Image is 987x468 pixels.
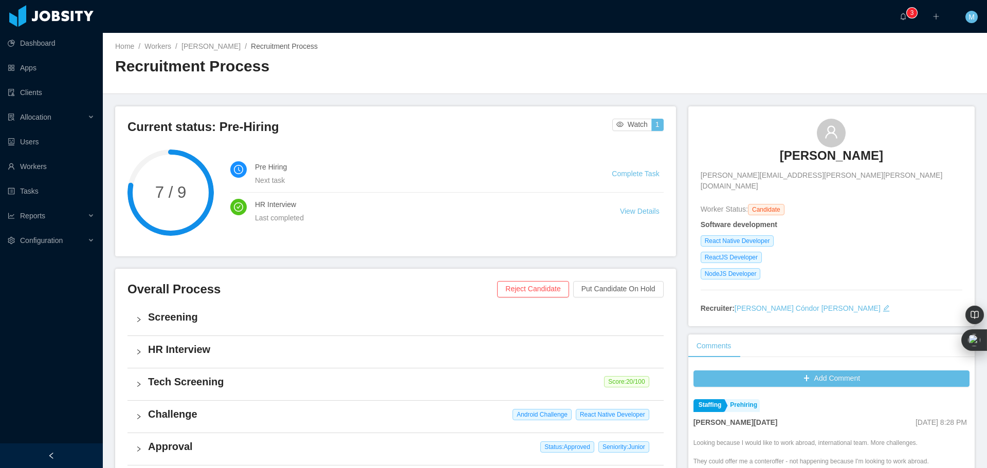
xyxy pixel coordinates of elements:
[127,119,612,135] h3: Current status: Pre-Hiring
[115,42,134,50] a: Home
[573,281,664,297] button: Put Candidate On Hold
[234,165,243,174] i: icon: clock-circle
[127,401,664,433] div: icon: rightChallenge
[255,199,595,210] h4: HR Interview
[8,33,95,53] a: icon: pie-chartDashboard
[136,381,142,387] i: icon: right
[136,316,142,323] i: icon: right
[255,161,587,173] h4: Pre Hiring
[933,13,940,20] i: icon: plus
[701,268,761,279] span: NodeJS Developer
[540,441,594,453] span: Status: Approved
[735,304,881,312] a: [PERSON_NAME] Cóndor [PERSON_NAME]
[127,433,664,465] div: icon: rightApproval
[8,114,15,121] i: icon: solution
[20,113,51,121] span: Allocation
[8,181,95,201] a: icon: profileTasks
[900,13,907,20] i: icon: bell
[148,407,655,421] h4: Challenge
[255,175,587,186] div: Next task
[693,370,970,387] button: icon: plusAdd Comment
[127,368,664,400] div: icon: rightTech Screening
[20,236,63,245] span: Configuration
[907,8,917,18] sup: 3
[513,409,572,420] span: Android Challenge
[127,304,664,335] div: icon: rightScreening
[245,42,247,50] span: /
[8,132,95,152] a: icon: robotUsers
[701,235,774,247] span: React Native Developer
[8,58,95,78] a: icon: appstoreApps
[693,399,724,412] a: Staffing
[604,376,649,387] span: Score: 20 /100
[148,439,655,454] h4: Approval
[688,334,740,358] div: Comments
[144,42,171,50] a: Workers
[175,42,177,50] span: /
[701,205,748,213] span: Worker Status:
[148,310,655,324] h4: Screening
[127,336,664,368] div: icon: rightHR Interview
[576,409,649,420] span: React Native Developer
[497,281,569,297] button: Reject Candidate
[20,212,45,220] span: Reports
[8,156,95,177] a: icon: userWorkers
[701,304,735,312] strong: Recruiter:
[780,147,883,170] a: [PERSON_NAME]
[916,418,967,426] span: [DATE] 8:28 PM
[748,204,784,215] span: Candidate
[138,42,140,50] span: /
[620,207,660,215] a: View Details
[251,42,318,50] span: Recruitment Process
[136,414,142,420] i: icon: right
[148,342,655,357] h4: HR Interview
[127,184,214,200] span: 7 / 9
[725,399,760,412] a: Prehiring
[693,418,778,426] strong: [PERSON_NAME][DATE]
[780,147,883,164] h3: [PERSON_NAME]
[910,8,914,18] p: 3
[701,170,962,192] span: [PERSON_NAME][EMAIL_ADDRESS][PERSON_NAME][PERSON_NAME][DOMAIN_NAME]
[651,119,664,131] button: 1
[148,375,655,389] h4: Tech Screening
[255,212,595,223] div: Last completed
[127,281,497,297] h3: Overall Process
[612,119,652,131] button: icon: eyeWatch
[598,441,649,453] span: Seniority: Junior
[115,56,545,77] h2: Recruitment Process
[824,125,838,139] i: icon: user
[701,220,777,229] strong: Software development
[234,202,243,212] i: icon: check-circle
[181,42,241,50] a: [PERSON_NAME]
[8,212,15,219] i: icon: line-chart
[612,170,659,178] a: Complete Task
[136,446,142,452] i: icon: right
[968,11,975,23] span: M
[8,82,95,103] a: icon: auditClients
[136,349,142,355] i: icon: right
[883,305,890,312] i: icon: edit
[701,252,762,263] span: ReactJS Developer
[8,237,15,244] i: icon: setting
